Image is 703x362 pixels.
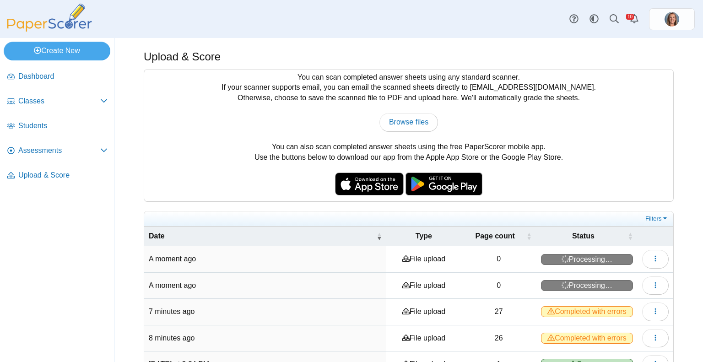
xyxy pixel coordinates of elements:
time: Oct 3, 2025 at 4:46 PM [149,334,195,342]
a: Dashboard [4,66,111,88]
time: Oct 3, 2025 at 4:55 PM [149,255,196,263]
td: File upload [386,299,461,325]
span: Processing… [541,280,633,291]
span: Type [391,231,456,241]
time: Oct 3, 2025 at 4:48 PM [149,308,195,315]
span: Processing… [541,254,633,265]
span: Completed with errors [541,333,633,344]
span: Classes [18,96,100,106]
span: Assessments [18,146,100,156]
div: You can scan completed answer sheets using any standard scanner. If your scanner supports email, ... [144,70,673,201]
span: Upload & Score [18,170,108,180]
a: Filters [643,214,671,223]
h1: Upload & Score [144,49,221,65]
img: apple-store-badge.svg [335,173,404,195]
a: Alerts [624,9,644,29]
span: Students [18,121,108,131]
td: 27 [461,299,536,325]
span: Date : Activate to remove sorting [376,232,382,241]
img: PaperScorer [4,4,95,32]
span: Browse files [389,118,428,126]
span: Samantha Sutphin - MRH Faculty [665,12,679,27]
span: Status [541,231,626,241]
span: Dashboard [18,71,108,81]
span: Status : Activate to sort [627,232,633,241]
a: Create New [4,42,110,60]
a: PaperScorer [4,25,95,33]
a: Assessments [4,140,111,162]
span: Page count : Activate to sort [526,232,532,241]
td: 0 [461,246,536,272]
span: Date [149,231,374,241]
a: Upload & Score [4,165,111,187]
time: Oct 3, 2025 at 4:55 PM [149,281,196,289]
img: google-play-badge.png [406,173,482,195]
a: ps.WNEQT33M2D3P2Tkp [649,8,695,30]
img: ps.WNEQT33M2D3P2Tkp [665,12,679,27]
td: 0 [461,273,536,299]
a: Classes [4,91,111,113]
span: Completed with errors [541,306,633,317]
td: 26 [461,325,536,351]
td: File upload [386,325,461,351]
td: File upload [386,246,461,272]
span: Page count [466,231,525,241]
a: Browse files [379,113,438,131]
a: Students [4,115,111,137]
td: File upload [386,273,461,299]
